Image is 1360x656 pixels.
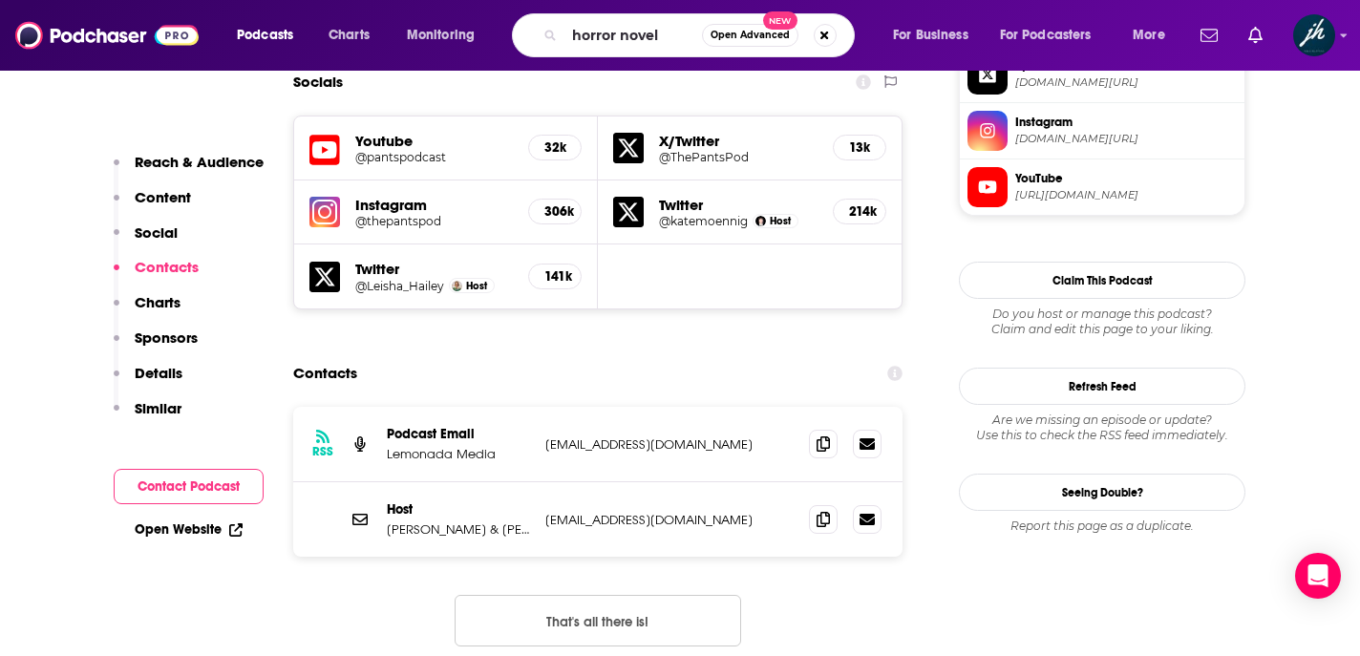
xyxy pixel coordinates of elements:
[702,24,798,47] button: Open AdvancedNew
[114,399,181,434] button: Similar
[659,150,818,164] a: @ThePantsPod
[544,203,565,220] h5: 306k
[544,268,565,285] h5: 141k
[135,258,199,276] p: Contacts
[544,139,565,156] h5: 32k
[564,20,702,51] input: Search podcasts, credits, & more...
[1015,188,1237,202] span: https://www.youtube.com/@pantspodcast
[114,293,181,328] button: Charts
[135,521,243,538] a: Open Website
[770,215,791,227] span: Host
[387,426,530,442] p: Podcast Email
[355,132,513,150] h5: Youtube
[135,188,191,206] p: Content
[355,214,513,228] a: @thepantspod
[452,281,462,291] img: Leisha Hailey
[959,307,1245,322] span: Do you host or manage this podcast?
[316,20,381,51] a: Charts
[1295,553,1341,599] div: Open Intercom Messenger
[355,260,513,278] h5: Twitter
[135,153,264,171] p: Reach & Audience
[455,595,741,646] button: Nothing here.
[1133,22,1165,49] span: More
[967,54,1237,95] a: X/Twitter[DOMAIN_NAME][URL]
[393,20,499,51] button: open menu
[545,512,794,528] p: [EMAIL_ADDRESS][DOMAIN_NAME]
[387,521,530,538] p: [PERSON_NAME] & [PERSON_NAME]
[293,355,357,391] h2: Contacts
[959,413,1245,443] div: Are we missing an episode or update? Use this to check the RSS feed immediately.
[763,11,797,30] span: New
[967,111,1237,151] a: Instagram[DOMAIN_NAME][URL]
[545,436,794,453] p: [EMAIL_ADDRESS][DOMAIN_NAME]
[1193,19,1225,52] a: Show notifications dropdown
[114,188,191,223] button: Content
[237,22,293,49] span: Podcasts
[114,153,264,188] button: Reach & Audience
[1241,19,1270,52] a: Show notifications dropdown
[15,17,199,53] img: Podchaser - Follow, Share and Rate Podcasts
[893,22,968,49] span: For Business
[114,364,182,399] button: Details
[135,364,182,382] p: Details
[355,196,513,214] h5: Instagram
[959,307,1245,337] div: Claim and edit this page to your liking.
[959,262,1245,299] button: Claim This Podcast
[1119,20,1189,51] button: open menu
[1293,14,1335,56] span: Logged in as JHPublicRelations
[1293,14,1335,56] img: User Profile
[659,132,818,150] h5: X/Twitter
[309,197,340,227] img: iconImage
[135,223,178,242] p: Social
[329,22,370,49] span: Charts
[1015,114,1237,131] span: Instagram
[967,167,1237,207] a: YouTube[URL][DOMAIN_NAME]
[959,518,1245,534] div: Report this page as a duplicate.
[755,216,766,226] img: Katherine Moennig
[1015,132,1237,146] span: instagram.com/thepantspod
[1000,22,1092,49] span: For Podcasters
[988,20,1119,51] button: open menu
[659,214,748,228] a: @katemoennig
[293,64,343,100] h2: Socials
[407,22,475,49] span: Monitoring
[135,328,198,347] p: Sponsors
[880,20,992,51] button: open menu
[387,446,530,462] p: Lemonada Media
[114,258,199,293] button: Contacts
[959,368,1245,405] button: Refresh Feed
[1015,75,1237,90] span: twitter.com/ThePantsPod
[466,280,487,292] span: Host
[355,150,513,164] a: @pantspodcast
[1015,170,1237,187] span: YouTube
[530,13,873,57] div: Search podcasts, credits, & more...
[711,31,790,40] span: Open Advanced
[114,223,178,259] button: Social
[355,279,444,293] a: @Leisha_Hailey
[849,203,870,220] h5: 214k
[1293,14,1335,56] button: Show profile menu
[387,501,530,518] p: Host
[114,469,264,504] button: Contact Podcast
[849,139,870,156] h5: 13k
[659,196,818,214] h5: Twitter
[114,328,198,364] button: Sponsors
[312,444,333,459] h3: RSS
[135,399,181,417] p: Similar
[959,474,1245,511] a: Seeing Double?
[223,20,318,51] button: open menu
[135,293,181,311] p: Charts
